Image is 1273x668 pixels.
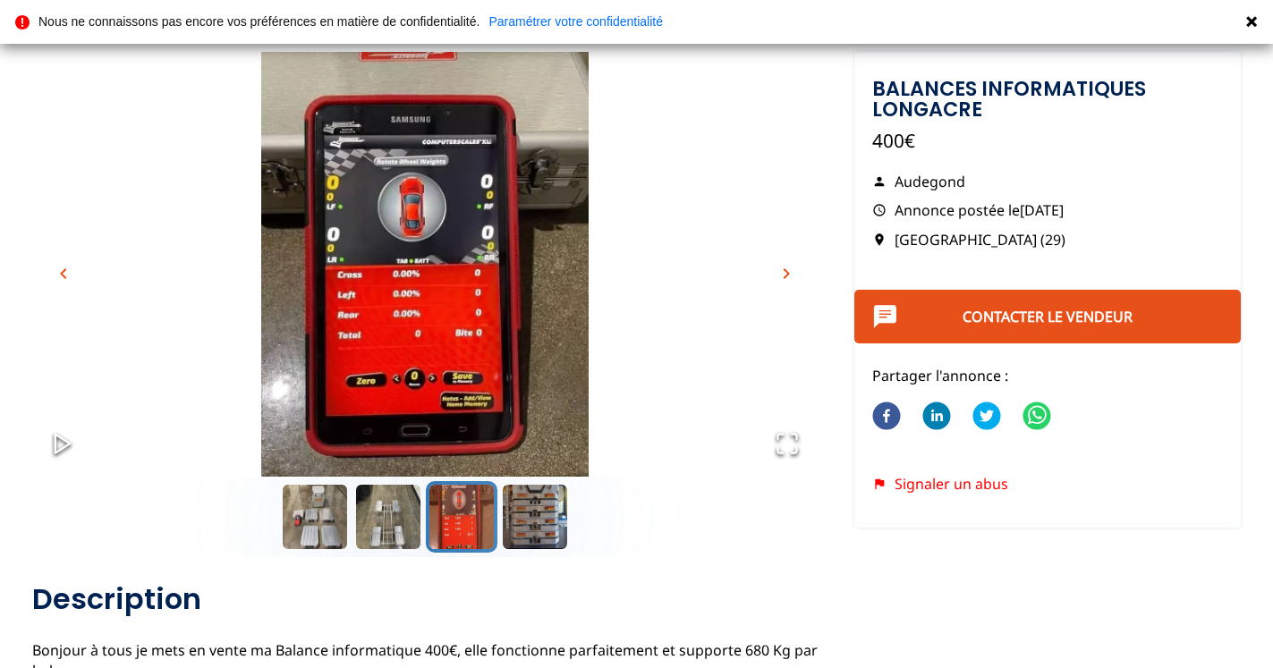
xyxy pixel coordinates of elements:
[773,260,800,287] button: chevron_right
[38,15,479,28] p: Nous ne connaissons pas encore vos préférences en matière de confidentialité.
[872,476,1224,492] div: Signaler un abus
[872,230,1224,249] p: [GEOGRAPHIC_DATA] (29)
[32,481,819,553] div: Thumbnail Navigation
[53,263,74,284] span: chevron_left
[757,413,818,477] button: Open Fullscreen
[872,172,1224,191] p: Audegond
[426,481,497,553] button: Go to Slide 3
[32,52,819,488] img: image
[872,79,1224,119] h1: Balances informatiques Longacre
[972,391,1001,444] button: twitter
[872,366,1224,385] p: Partager l'annonce :
[872,200,1224,220] p: Annonce postée le [DATE]
[32,52,819,477] div: Go to Slide 3
[50,260,77,287] button: chevron_left
[32,413,93,477] button: Play or Pause Slideshow
[854,290,1242,343] button: Contacter le vendeur
[352,481,424,553] button: Go to Slide 2
[872,128,1224,154] p: 400€
[1023,391,1051,444] button: whatsapp
[922,391,951,444] button: linkedin
[499,481,571,553] button: Go to Slide 4
[872,391,901,444] button: facebook
[488,15,663,28] a: Paramétrer votre confidentialité
[776,263,797,284] span: chevron_right
[279,481,351,553] button: Go to Slide 1
[32,581,819,617] h2: Description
